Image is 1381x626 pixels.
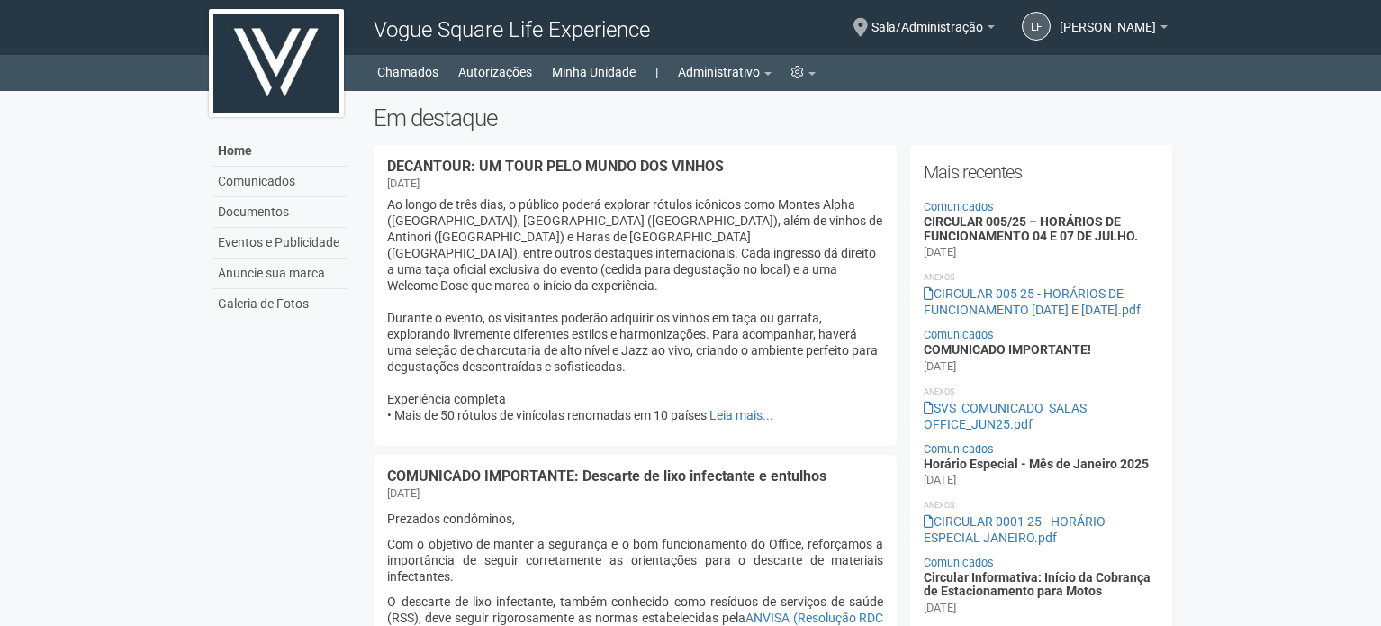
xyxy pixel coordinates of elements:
a: Sala/Administração [871,23,995,37]
a: Horário Especial - Mês de Janeiro 2025 [924,457,1149,471]
a: Galeria de Fotos [213,289,347,319]
span: Sala/Administração [871,3,983,34]
a: Home [213,136,347,167]
span: Letícia Florim [1060,3,1156,34]
div: [DATE] [924,600,956,616]
img: logo.jpg [209,9,344,117]
a: | [655,59,658,85]
a: Autorizações [458,59,532,85]
h2: Mais recentes [924,159,1159,186]
a: CIRCULAR 0001 25 - HORÁRIO ESPECIAL JANEIRO.pdf [924,514,1106,545]
a: Comunicados [924,328,994,341]
a: Minha Unidade [552,59,636,85]
a: Chamados [377,59,438,85]
span: Vogue Square Life Experience [374,17,650,42]
a: Documentos [213,197,347,228]
h2: Em destaque [374,104,1172,132]
a: CIRCULAR 005 25 - HORÁRIOS DE FUNCIONAMENTO [DATE] E [DATE].pdf [924,286,1141,317]
a: COMUNICADO IMPORTANTE: Descarte de lixo infectante e entulhos [387,467,826,485]
a: Comunicados [924,200,994,213]
a: DECANTOUR: UM TOUR PELO MUNDO DOS VINHOS [387,158,724,175]
a: Comunicados [213,167,347,197]
a: Eventos e Publicidade [213,228,347,259]
a: Leia mais... [709,408,773,422]
div: [DATE] [387,176,420,192]
li: Anexos [924,384,1159,400]
p: Com o objetivo de manter a segurança e o bom funcionamento do Office, reforçamos a importância de... [387,536,883,585]
p: Ao longo de três dias, o público poderá explorar rótulos icônicos como Montes Alpha ([GEOGRAPHIC_... [387,196,883,423]
li: Anexos [924,497,1159,513]
a: Comunicados [924,442,994,456]
a: Comunicados [924,556,994,569]
div: [DATE] [924,244,956,260]
a: COMUNICADO IMPORTANTE! [924,342,1091,357]
div: [DATE] [924,358,956,375]
p: Prezados condôminos, [387,511,883,527]
a: CIRCULAR 005/25 – HORÁRIOS DE FUNCIONAMENTO 04 E 07 DE JULHO. [924,214,1138,242]
a: Administrativo [678,59,772,85]
a: SVS_COMUNICADO_SALAS OFFICE_JUN25.pdf [924,401,1087,431]
div: [DATE] [924,472,956,488]
a: LF [1022,12,1051,41]
li: Anexos [924,269,1159,286]
a: Circular Informativa: Início da Cobrança de Estacionamento para Motos [924,570,1151,598]
a: Anuncie sua marca [213,259,347,289]
div: [DATE] [387,485,420,502]
a: [PERSON_NAME] [1060,23,1168,37]
a: Configurações [791,59,816,85]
